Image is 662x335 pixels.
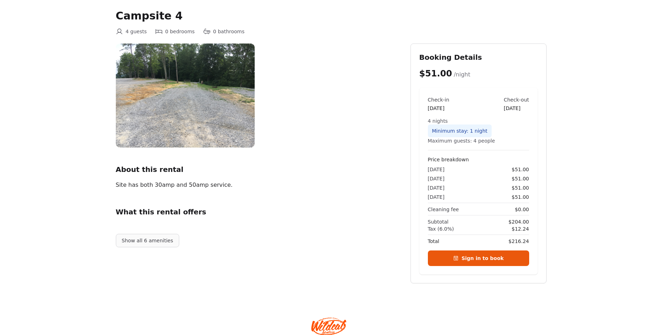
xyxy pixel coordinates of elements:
span: 4 guests [126,28,147,35]
span: $216.24 [509,238,529,245]
span: $51.00 [512,175,529,182]
span: [DATE] [428,166,445,173]
span: $0.00 [515,206,529,213]
span: $12.24 [512,225,529,232]
a: Sign in to book [428,250,529,266]
h2: Booking Details [419,52,538,62]
div: [DATE] [428,105,449,112]
div: Site has both 30amp and 50amp service. [116,180,350,190]
div: 4 nights [428,117,529,125]
button: Show all 6 amenities [116,234,179,247]
h4: Price breakdown [428,156,529,163]
span: Tax (6.0%) [428,225,454,232]
span: Subtotal [428,218,449,225]
h2: About this rental [116,164,399,174]
div: Maximum guests: 4 people [428,137,529,144]
span: $204.00 [509,218,529,225]
span: $51.00 [512,166,529,173]
span: [DATE] [428,194,445,201]
span: $51.00 [512,184,529,191]
span: Cleaning fee [428,206,459,213]
span: $51.00 [512,194,529,201]
div: [DATE] [504,105,529,112]
span: [DATE] [428,175,445,182]
div: Minimum stay: 1 night [428,125,492,137]
span: 0 bathrooms [213,28,245,35]
div: Check-in [428,96,449,103]
span: [DATE] [428,184,445,191]
span: 0 bedrooms [165,28,194,35]
span: $51.00 [419,69,452,79]
span: /night [454,71,470,78]
div: Check-out [504,96,529,103]
img: campsite%20%23%204.JPG [116,44,255,148]
h2: What this rental offers [116,207,399,217]
span: Total [428,238,440,245]
h1: Campsite 4 [116,10,547,22]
